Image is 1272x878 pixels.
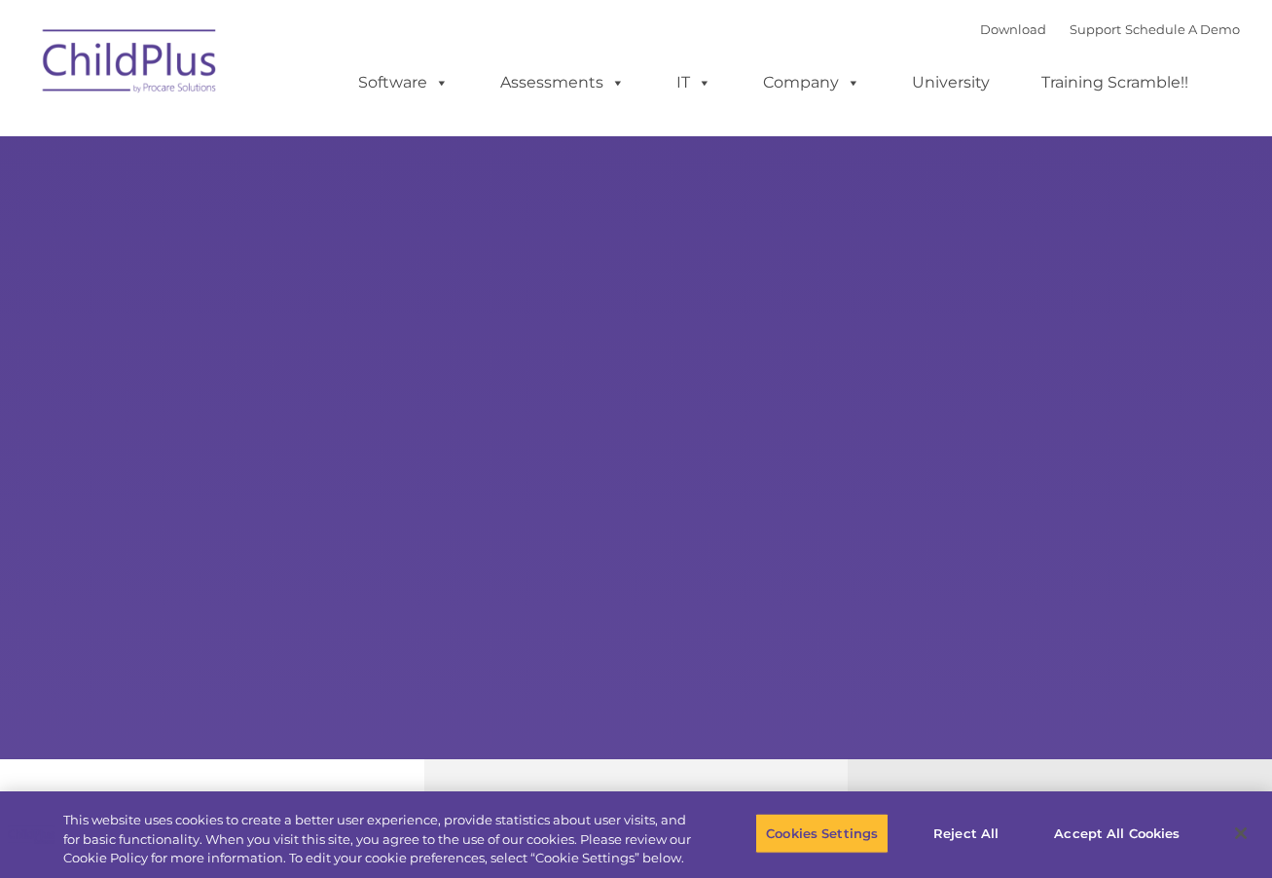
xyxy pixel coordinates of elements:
button: Accept All Cookies [1043,813,1190,854]
a: IT [657,63,731,102]
a: Assessments [481,63,644,102]
a: Support [1070,21,1121,37]
a: Training Scramble!! [1022,63,1208,102]
div: This website uses cookies to create a better user experience, provide statistics about user visit... [63,811,700,868]
a: Software [339,63,468,102]
a: Download [980,21,1046,37]
a: Schedule A Demo [1125,21,1240,37]
img: ChildPlus by Procare Solutions [33,16,228,113]
font: | [980,21,1240,37]
button: Close [1219,812,1262,855]
button: Cookies Settings [755,813,889,854]
a: University [892,63,1009,102]
a: Company [744,63,880,102]
button: Reject All [905,813,1027,854]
